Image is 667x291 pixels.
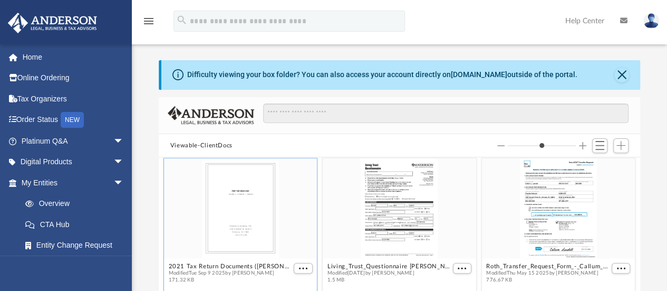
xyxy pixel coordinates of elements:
img: Anderson Advisors Platinum Portal [5,13,100,33]
button: Living_Trust_Questionnaire [PERSON_NAME].pdf [327,263,450,270]
span: 1.5 MB [327,277,450,284]
button: Decrease column size [497,142,505,149]
button: Increase column size [579,142,586,149]
a: Entity Change Request [15,235,140,256]
button: Roth_Transfer_Request_Form_-_Callum_Landolt.pdf [486,263,609,270]
a: My Entitiesarrow_drop_down [7,172,140,193]
input: Column size [508,142,576,149]
span: 171.32 KB [168,277,291,284]
span: 776.67 KB [486,277,609,284]
input: Search files and folders [263,104,629,124]
i: menu [142,15,155,27]
div: NEW [61,112,84,128]
div: Difficulty viewing your box folder? You can also access your account directly on outside of the p... [187,69,577,80]
a: Online Ordering [7,68,140,89]
span: Modified [DATE] by [PERSON_NAME] [327,270,450,277]
button: Add [613,138,629,153]
span: Modified Tue Sep 9 2025 by [PERSON_NAME] [168,270,291,277]
a: Home [7,46,140,68]
a: Tax Organizers [7,88,140,109]
span: arrow_drop_down [113,130,134,152]
button: More options [452,263,471,274]
span: arrow_drop_down [113,152,134,173]
a: menu [142,20,155,27]
button: 2021 Tax Return Documents ([PERSON_NAME] L and Ke - Client Copy) (3).pdf [168,263,291,270]
a: Platinum Q&Aarrow_drop_down [7,130,140,152]
a: Order StatusNEW [7,109,140,131]
button: Close [614,68,629,82]
span: arrow_drop_down [113,172,134,194]
span: Modified Thu May 15 2025 by [PERSON_NAME] [486,270,609,277]
button: Switch to List View [592,138,608,153]
a: Digital Productsarrow_drop_down [7,152,140,173]
i: search [176,14,188,26]
a: [DOMAIN_NAME] [451,70,507,79]
a: CTA Hub [15,214,140,235]
button: Viewable-ClientDocs [170,141,233,151]
a: Overview [15,193,140,214]
button: More options [294,263,313,274]
img: User Pic [643,13,659,29]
